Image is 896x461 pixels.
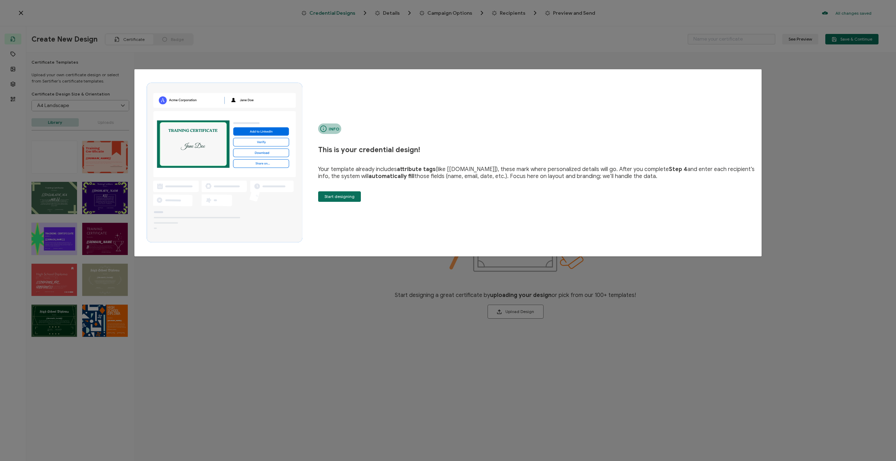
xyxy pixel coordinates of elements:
[134,69,762,256] div: dialog
[329,126,339,132] span: Info
[318,191,361,202] button: Start designing
[861,427,896,461] iframe: Chat Widget
[369,173,414,180] b: automatically fill
[318,166,755,180] span: Your template already includes (like [[DOMAIN_NAME]]), these mark where personalized details will...
[324,194,355,199] span: Start designing
[397,166,436,173] b: attribute tags
[669,166,687,173] b: Step 4
[318,146,420,154] span: This is your credential design!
